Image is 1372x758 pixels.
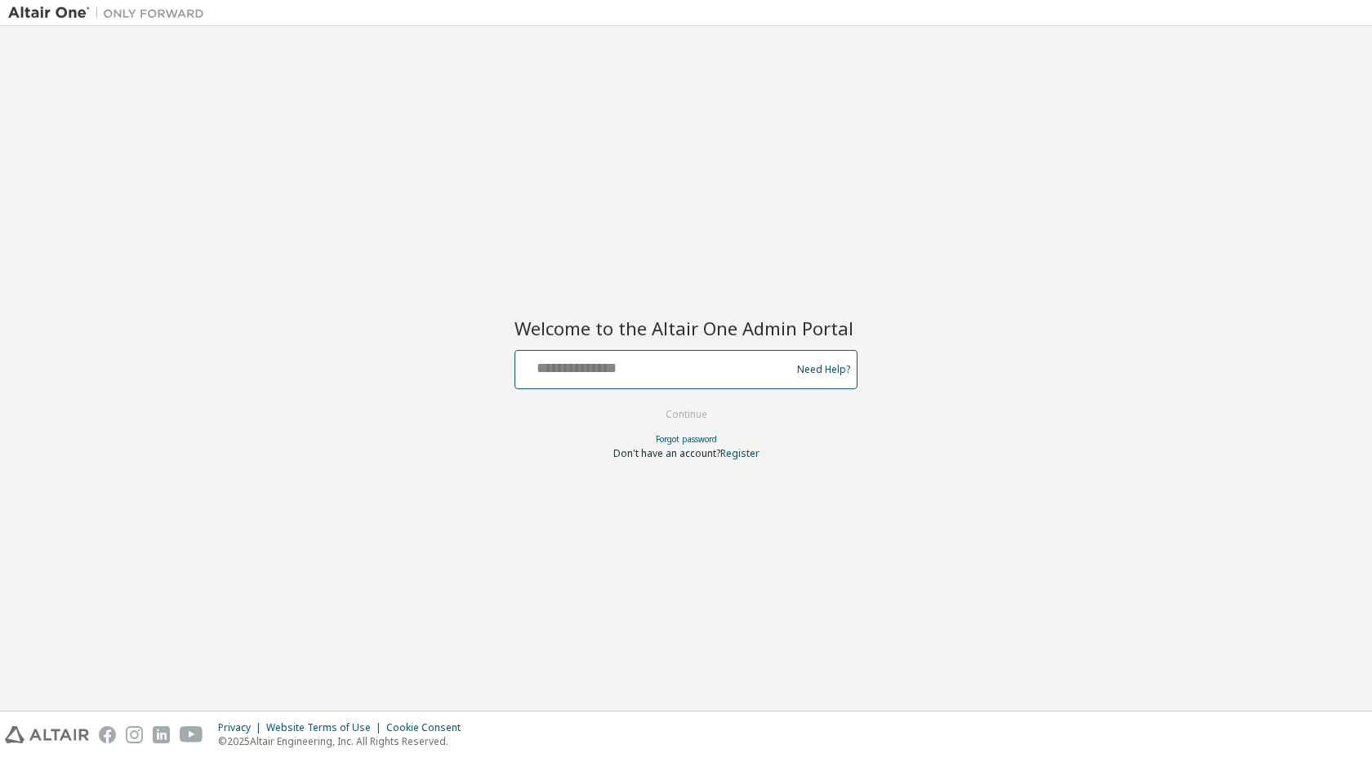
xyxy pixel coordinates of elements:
a: Register [720,446,759,460]
span: Don't have an account? [613,446,720,460]
img: Altair One [8,5,212,21]
img: youtube.svg [180,726,203,743]
img: instagram.svg [126,726,143,743]
img: altair_logo.svg [5,726,89,743]
img: linkedin.svg [153,726,170,743]
div: Website Terms of Use [266,721,386,734]
p: © 2025 Altair Engineering, Inc. All Rights Reserved. [218,734,470,748]
img: facebook.svg [99,726,116,743]
a: Need Help? [797,369,850,370]
h2: Welcome to the Altair One Admin Portal [514,317,857,339]
div: Privacy [218,721,266,734]
div: Cookie Consent [386,721,470,734]
a: Forgot password [656,433,717,445]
